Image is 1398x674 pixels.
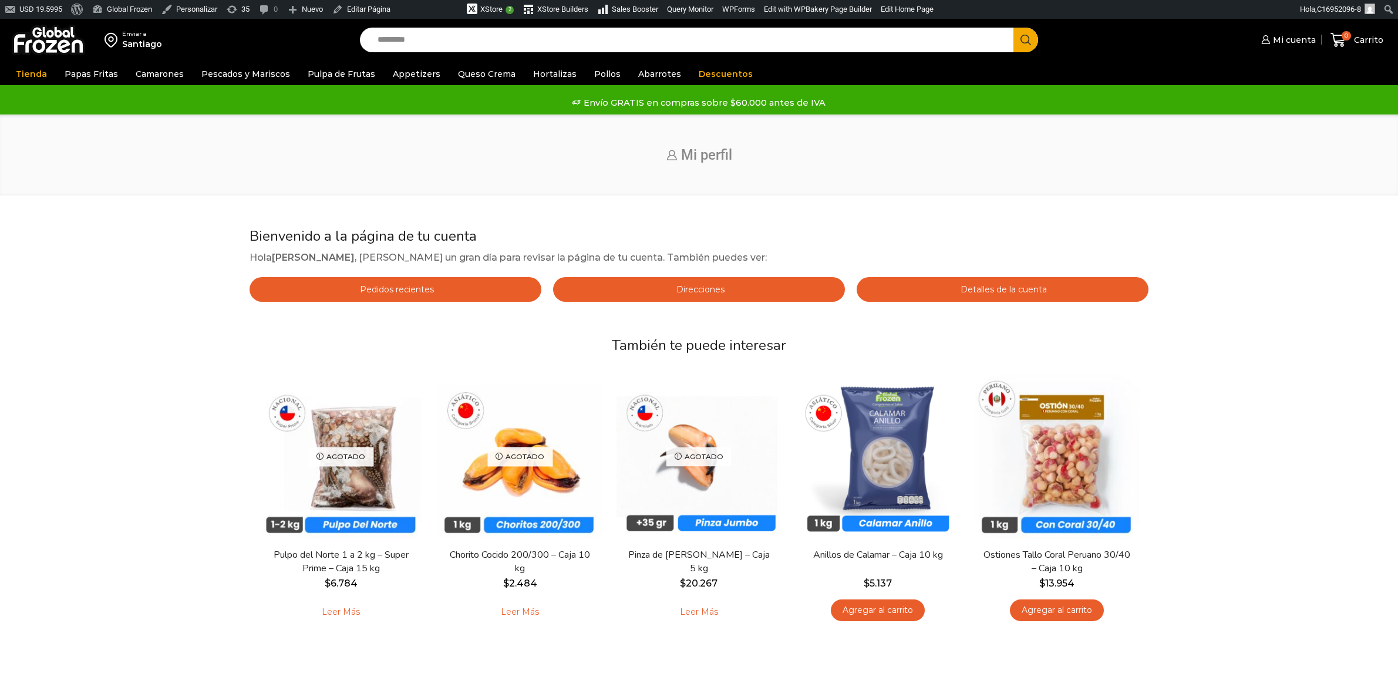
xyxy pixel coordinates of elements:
[983,548,1131,575] a: Ostiones Tallo Coral Peruano 30/40 – Caja 10 kg
[864,578,892,589] bdi: 5.137
[625,548,773,575] a: Pinza de [PERSON_NAME] – Caja 5 kg
[662,599,736,624] a: Leé más sobre “Pinza de Jaiba Jumbo - Caja 5 kg”
[1013,28,1038,52] button: Search button
[1039,578,1045,589] span: $
[59,63,124,85] a: Papas Fritas
[632,63,687,85] a: Abarrotes
[250,227,477,245] span: Bienvenido a la página de tu cuenta
[130,63,190,85] a: Camarones
[122,30,162,38] div: Enviar a
[537,5,588,14] span: XStore Builders
[693,63,759,85] a: Descuentos
[1317,5,1361,14] span: C16952096-8
[325,578,358,589] bdi: 6.784
[857,277,1148,302] a: Detalles de la cuenta
[1010,599,1104,621] a: Agregar al carrito: “Ostiones Tallo Coral Peruano 30/40 - Caja 10 kg”
[250,277,541,302] a: Pedidos recientes
[680,578,717,589] bdi: 20.267
[452,63,521,85] a: Queso Crema
[1270,34,1316,46] span: Mi cuenta
[250,250,1148,265] p: Hola , [PERSON_NAME] un gran día para revisar la página de tu cuenta. También puedes ver:
[503,578,509,589] span: $
[831,599,925,621] a: Agregar al carrito: “Anillos de Calamar - Caja 10 kg”
[401,3,467,17] img: Visitas de 48 horas. Haz clic para ver más estadísticas del sitio.
[325,578,331,589] span: $
[612,336,786,355] span: También te puede interesar
[467,4,477,14] img: xstore
[804,548,952,562] a: Anillos de Calamar – Caja 10 kg
[666,447,732,467] p: Agotado
[506,6,514,14] span: 2
[680,578,686,589] span: $
[446,548,594,575] a: Chorito Cocido 200/300 – Caja 10 kg
[122,38,162,50] div: Santiago
[553,277,845,302] a: Direcciones
[588,63,626,85] a: Pollos
[304,599,378,624] a: Leé más sobre “Pulpo del Norte 1 a 2 kg - Super Prime - Caja 15 kg”
[387,63,446,85] a: Appetizers
[308,447,373,467] p: Agotado
[1258,28,1316,52] a: Mi cuenta
[1351,34,1383,46] span: Carrito
[105,30,122,50] img: address-field-icon.svg
[480,5,503,14] span: XStore
[612,5,658,14] span: Sales Booster
[10,63,53,85] a: Tienda
[196,63,296,85] a: Pescados y Mariscos
[527,63,582,85] a: Hortalizas
[1039,578,1074,589] bdi: 13.954
[681,147,732,163] span: Mi perfil
[302,63,381,85] a: Pulpa de Frutas
[958,284,1047,295] span: Detalles de la cuenta
[864,578,870,589] span: $
[1328,26,1386,54] a: 0 Carrito
[673,284,725,295] span: Direcciones
[1342,31,1351,41] span: 0
[503,578,537,589] bdi: 2.484
[487,447,553,467] p: Agotado
[267,548,415,575] a: Pulpo del Norte 1 a 2 kg – Super Prime – Caja 15 kg
[483,599,557,624] a: Leé más sobre “Chorito Cocido 200/300 - Caja 10 kg”
[272,252,355,263] strong: [PERSON_NAME]
[357,284,434,295] span: Pedidos recientes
